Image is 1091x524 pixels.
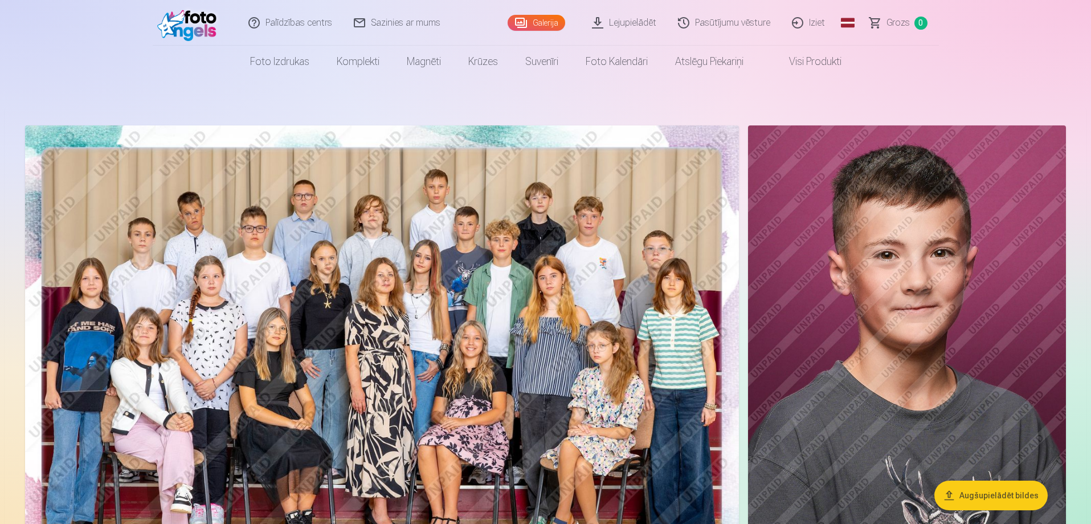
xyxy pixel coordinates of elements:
a: Krūzes [455,46,512,78]
span: 0 [914,17,927,30]
a: Visi produkti [757,46,855,78]
a: Galerija [508,15,565,31]
a: Atslēgu piekariņi [661,46,757,78]
img: /fa1 [157,5,223,41]
a: Komplekti [323,46,393,78]
a: Magnēti [393,46,455,78]
span: Grozs [886,16,910,30]
button: Augšupielādēt bildes [934,481,1048,510]
a: Foto kalendāri [572,46,661,78]
a: Suvenīri [512,46,572,78]
a: Foto izdrukas [236,46,323,78]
